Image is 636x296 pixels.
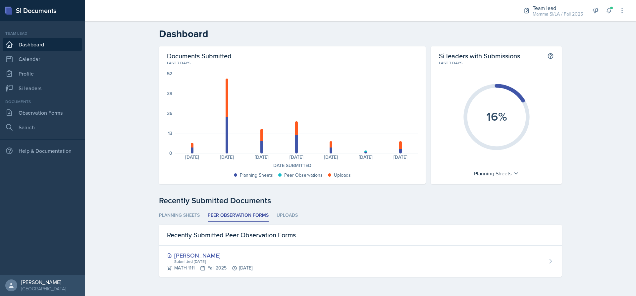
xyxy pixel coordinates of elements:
h2: Documents Submitted [167,52,418,60]
div: Last 7 days [167,60,418,66]
div: [DATE] [244,155,279,159]
div: [DATE] [279,155,314,159]
div: [DATE] [314,155,348,159]
div: 52 [167,71,172,76]
li: Planning Sheets [159,209,200,222]
div: [DATE] [210,155,244,159]
div: Uploads [334,172,351,179]
text: 16% [486,108,507,125]
div: Team lead [533,4,583,12]
div: Last 7 days [439,60,554,66]
div: Mamma SI/LA / Fall 2025 [533,11,583,18]
div: Help & Documentation [3,144,82,157]
a: Search [3,121,82,134]
div: Submitted [DATE] [174,259,252,265]
a: Si leaders [3,82,82,95]
div: 0 [169,151,172,155]
a: Observation Forms [3,106,82,119]
a: Profile [3,67,82,80]
li: Peer Observation Forms [208,209,269,222]
div: Recently Submitted Peer Observation Forms [159,225,562,246]
div: Date Submitted [167,162,418,169]
div: [DATE] [175,155,210,159]
a: Dashboard [3,38,82,51]
div: [DATE] [383,155,418,159]
h2: Dashboard [159,28,562,40]
div: Peer Observations [284,172,323,179]
div: 39 [167,91,172,96]
div: [DATE] [348,155,383,159]
div: [GEOGRAPHIC_DATA] [21,285,66,292]
div: [PERSON_NAME] [167,251,252,260]
div: Team lead [3,30,82,36]
li: Uploads [277,209,298,222]
div: Planning Sheets [471,168,522,179]
div: Documents [3,99,82,105]
div: Planning Sheets [240,172,273,179]
a: Calendar [3,52,82,66]
div: MATH 1111 Fall 2025 [DATE] [167,265,252,271]
div: 13 [168,131,172,136]
a: [PERSON_NAME] Submitted [DATE] MATH 1111Fall 2025[DATE] [159,246,562,277]
div: [PERSON_NAME] [21,279,66,285]
div: 26 [167,111,172,116]
div: Recently Submitted Documents [159,195,562,207]
h2: Si leaders with Submissions [439,52,520,60]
